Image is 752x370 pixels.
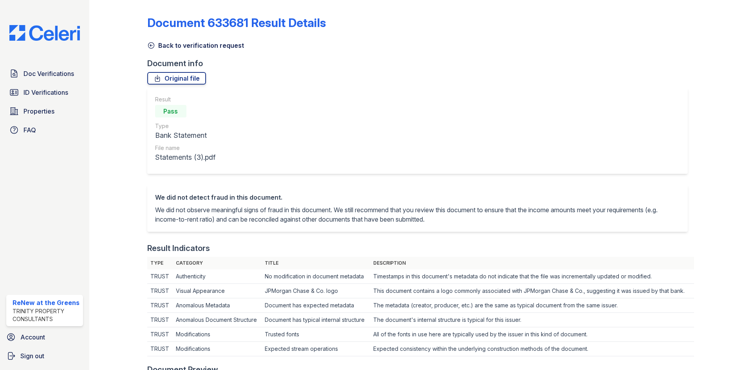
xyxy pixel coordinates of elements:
[23,106,54,116] span: Properties
[173,327,262,342] td: Modifications
[155,122,215,130] div: Type
[13,298,80,307] div: ReNew at the Greens
[155,144,215,152] div: File name
[6,122,83,138] a: FAQ
[370,257,694,269] th: Description
[370,269,694,284] td: Timestamps in this document's metadata do not indicate that the file was incrementally updated or...
[262,284,370,298] td: JPMorgan Chase & Co. logo
[147,284,173,298] td: TRUST
[23,88,68,97] span: ID Verifications
[370,298,694,313] td: The metadata (creator, producer, etc.) are the same as typical document from the same issuer.
[155,96,215,103] div: Result
[262,257,370,269] th: Title
[147,243,210,254] div: Result Indicators
[147,342,173,356] td: TRUST
[147,58,694,69] div: Document info
[147,298,173,313] td: TRUST
[262,269,370,284] td: No modification in document metadata
[20,351,44,361] span: Sign out
[147,313,173,327] td: TRUST
[173,313,262,327] td: Anomalous Document Structure
[147,16,326,30] a: Document 633681 Result Details
[370,284,694,298] td: This document contains a logo commonly associated with JPMorgan Chase & Co., suggesting it was is...
[6,66,83,81] a: Doc Verifications
[155,193,680,202] div: We did not detect fraud in this document.
[23,125,36,135] span: FAQ
[3,348,86,364] a: Sign out
[23,69,74,78] span: Doc Verifications
[6,103,83,119] a: Properties
[147,327,173,342] td: TRUST
[155,130,215,141] div: Bank Statement
[262,342,370,356] td: Expected stream operations
[173,342,262,356] td: Modifications
[262,298,370,313] td: Document has expected metadata
[3,25,86,41] img: CE_Logo_Blue-a8612792a0a2168367f1c8372b55b34899dd931a85d93a1a3d3e32e68fde9ad4.png
[262,313,370,327] td: Document has typical internal structure
[370,313,694,327] td: The document's internal structure is typical for this issuer.
[13,307,80,323] div: Trinity Property Consultants
[173,284,262,298] td: Visual Appearance
[155,105,186,117] div: Pass
[147,41,244,50] a: Back to verification request
[173,257,262,269] th: Category
[370,327,694,342] td: All of the fonts in use here are typically used by the issuer in this kind of document.
[155,152,215,163] div: Statements (3).pdf
[370,342,694,356] td: Expected consistency within the underlying construction methods of the document.
[262,327,370,342] td: Trusted fonts
[3,329,86,345] a: Account
[155,205,680,224] p: We did not observe meaningful signs of fraud in this document. We still recommend that you review...
[147,257,173,269] th: Type
[147,269,173,284] td: TRUST
[173,298,262,313] td: Anomalous Metadata
[147,72,206,85] a: Original file
[6,85,83,100] a: ID Verifications
[20,332,45,342] span: Account
[173,269,262,284] td: Authenticity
